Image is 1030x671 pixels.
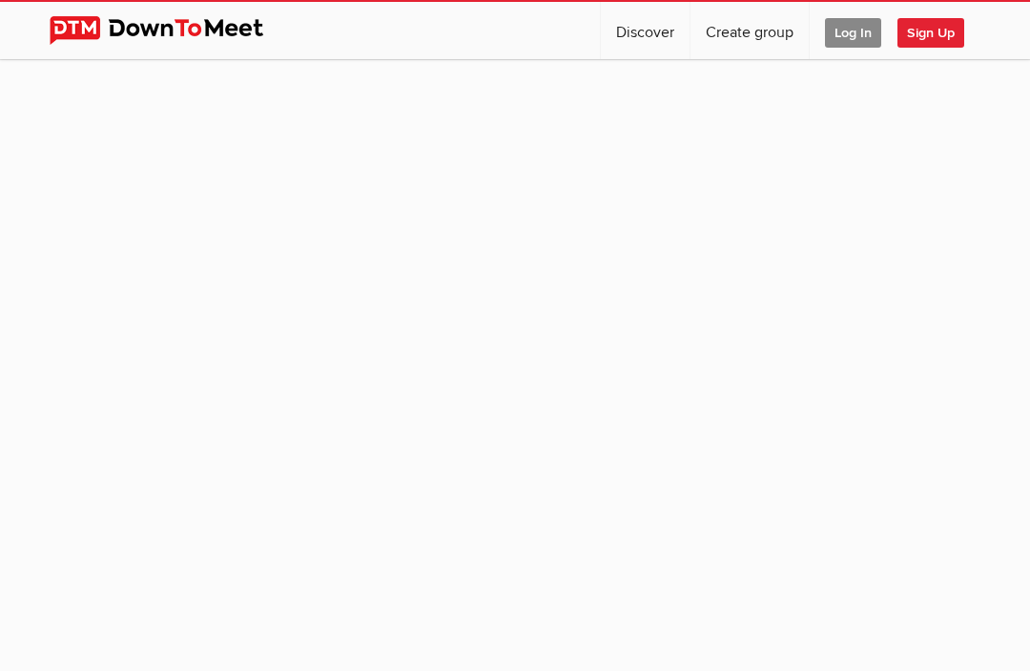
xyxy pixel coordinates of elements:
[690,2,809,59] a: Create group
[825,18,881,48] span: Log In
[50,16,293,45] img: DownToMeet
[897,18,964,48] span: Sign Up
[601,2,690,59] a: Discover
[897,2,979,59] a: Sign Up
[810,2,896,59] a: Log In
